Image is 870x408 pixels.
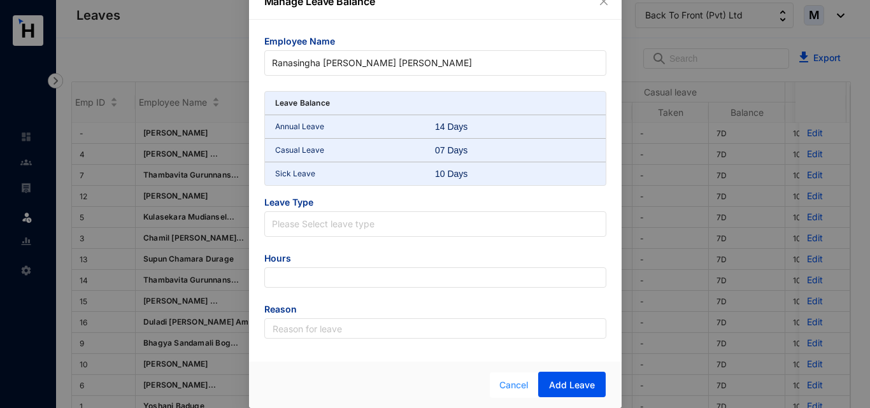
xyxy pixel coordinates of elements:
[499,378,529,392] span: Cancel
[264,252,606,267] span: Hours
[435,144,488,157] div: 07 Days
[264,303,606,318] span: Reason
[275,97,331,109] p: Leave Balance
[272,53,599,73] span: Ranasingha Liyanage Hasini Prabha Kularatne
[549,379,595,391] span: Add Leave
[435,167,488,180] div: 10 Days
[264,196,606,211] span: Leave Type
[264,318,606,339] input: Reason for leave
[275,167,436,180] p: Sick Leave
[275,120,436,133] p: Annual Leave
[538,372,606,397] button: Add Leave
[275,144,436,157] p: Casual Leave
[490,372,538,398] button: Cancel
[264,35,606,50] span: Employee Name
[435,120,488,133] div: 14 Days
